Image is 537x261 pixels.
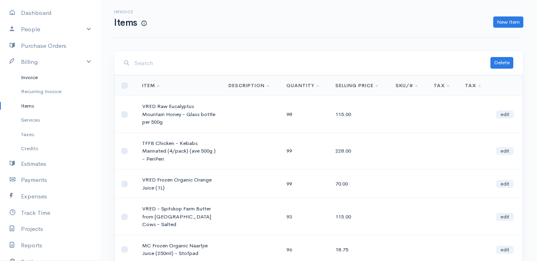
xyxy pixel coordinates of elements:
[329,169,389,198] td: 70.00
[280,169,329,198] td: 99
[465,82,481,89] a: Tax
[136,169,222,198] td: VRED Frozen Organic Orange Juice (1L)
[280,198,329,235] td: 93
[329,133,389,169] td: 228.00
[142,82,160,89] a: Item
[493,16,523,28] a: New Item
[286,82,319,89] a: Quantity
[490,57,513,69] button: Delete
[114,18,146,28] h1: Items
[329,96,389,133] td: 115.00
[434,82,450,89] a: Tax
[280,96,329,133] td: 98
[396,82,419,89] a: SKU/#
[114,10,146,14] h6: Invoice
[136,96,222,133] td: VRED Raw Eucalyptus Mountain Honey - Glass bottle per 500g
[280,133,329,169] td: 99
[496,246,514,254] a: edit
[134,55,490,71] input: Search
[329,198,389,235] td: 115.00
[496,110,514,118] a: edit
[229,82,270,89] a: Description
[136,198,222,235] td: VRED - Spitskop Farm Butter from [GEOGRAPHIC_DATA] Cows - Salted
[141,20,147,27] span: How to create a new Item?
[496,180,514,188] a: edit
[496,213,514,221] a: edit
[496,147,514,155] a: edit
[136,133,222,169] td: TFFB Chicken - Kebabs Marinated (4/pack) (ave 500g ) - PeriPeri
[335,82,378,89] a: Selling Price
